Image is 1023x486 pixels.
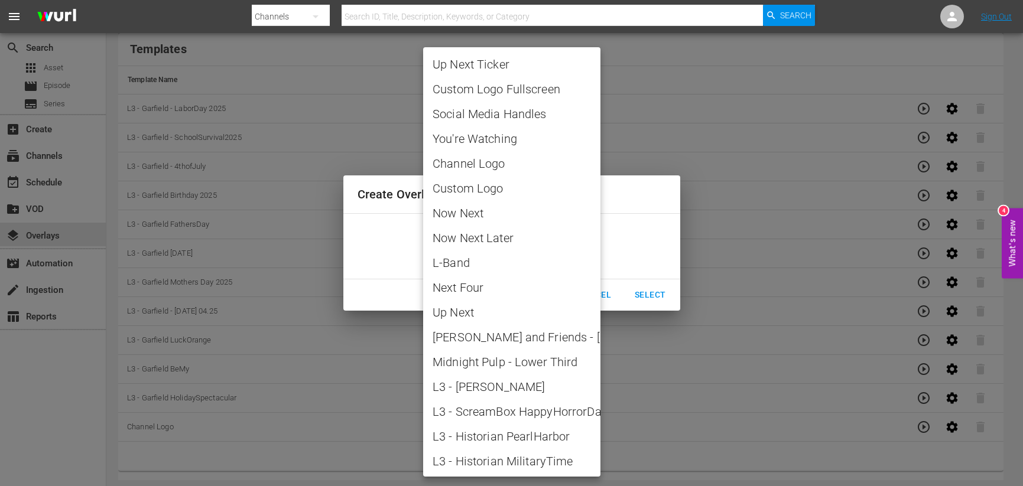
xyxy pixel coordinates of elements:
[433,254,591,272] span: L-Band
[433,56,591,73] span: Up Next Ticker
[28,3,85,31] img: ans4CAIJ8jUAAAAAAAAAAAAAAAAAAAAAAAAgQb4GAAAAAAAAAAAAAAAAAAAAAAAAJMjXAAAAAAAAAAAAAAAAAAAAAAAAgAT5G...
[780,5,811,26] span: Search
[999,206,1008,215] div: 4
[433,328,591,346] span: [PERSON_NAME] and Friends - [DATE] Lower Third
[433,279,591,296] span: Next Four
[981,12,1012,21] a: Sign Out
[1002,208,1023,278] button: Open Feedback Widget
[433,229,591,247] span: Now Next Later
[433,428,591,445] span: L3 - Historian PearlHarbor
[433,155,591,172] span: Channel Logo
[433,204,591,222] span: Now Next
[433,130,591,148] span: You're Watching
[433,105,591,123] span: Social Media Handles
[433,452,591,470] span: L3 - Historian MilitaryTime
[433,80,591,98] span: Custom Logo Fullscreen
[433,353,591,371] span: Midnight Pulp - Lower Third
[7,9,21,24] span: menu
[433,304,591,321] span: Up Next
[433,378,591,396] span: L3 - [PERSON_NAME]
[433,403,591,420] span: L3 - ScreamBox HappyHorrorDays
[433,180,591,197] span: Custom Logo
